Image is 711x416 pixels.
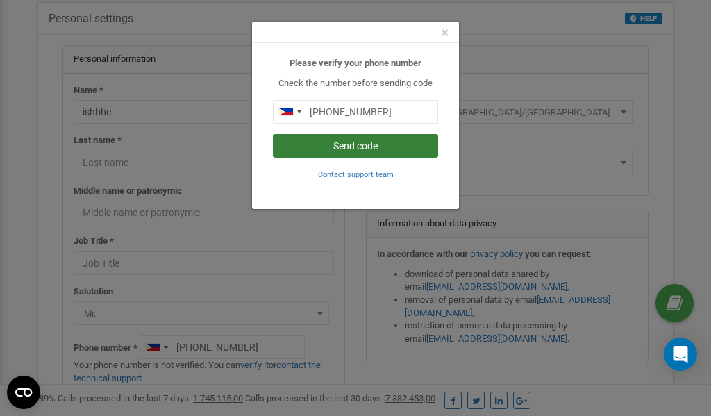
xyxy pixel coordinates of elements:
p: Check the number before sending code [273,77,438,90]
div: Open Intercom Messenger [664,338,697,371]
button: Send code [273,134,438,158]
small: Contact support team [318,170,394,179]
button: Open CMP widget [7,376,40,409]
a: Contact support team [318,169,394,179]
span: × [441,24,449,41]
button: Close [441,26,449,40]
div: Telephone country code [274,101,306,123]
input: 0905 123 4567 [273,100,438,124]
b: Please verify your phone number [290,58,421,68]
